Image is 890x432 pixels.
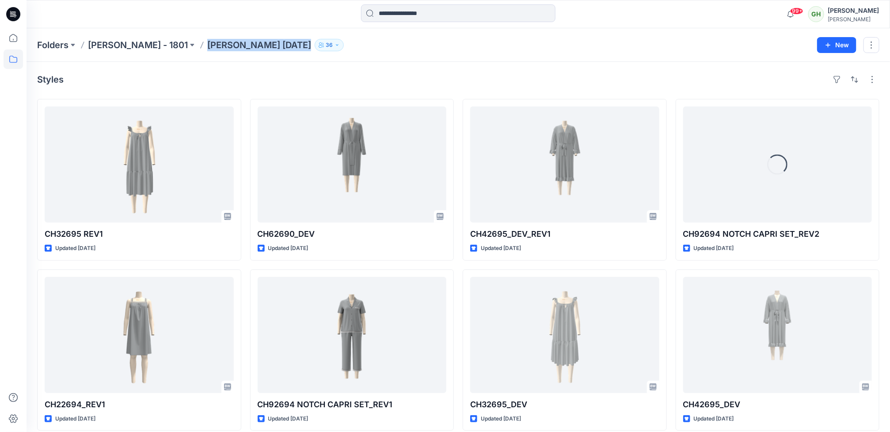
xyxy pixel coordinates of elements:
[694,414,734,424] p: Updated [DATE]
[470,228,659,240] p: CH42695_DEV_REV1
[45,398,234,411] p: CH22694_REV1
[37,74,64,85] h4: Styles
[258,398,447,411] p: CH92694 NOTCH CAPRI SET_REV1
[45,228,234,240] p: CH32695 REV1
[45,277,234,393] a: CH22694_REV1
[258,277,447,393] a: CH92694 NOTCH CAPRI SET_REV1
[481,244,521,253] p: Updated [DATE]
[258,106,447,223] a: CH62690_DEV
[37,39,68,51] a: Folders
[55,414,95,424] p: Updated [DATE]
[790,8,803,15] span: 99+
[55,244,95,253] p: Updated [DATE]
[683,277,872,393] a: CH42695_DEV
[828,16,879,23] div: [PERSON_NAME]
[258,228,447,240] p: CH62690_DEV
[808,6,824,22] div: GH
[683,228,872,240] p: CH92694 NOTCH CAPRI SET_REV2
[828,5,879,16] div: [PERSON_NAME]
[207,39,311,51] p: [PERSON_NAME] [DATE]
[817,37,856,53] button: New
[694,244,734,253] p: Updated [DATE]
[268,244,308,253] p: Updated [DATE]
[470,106,659,223] a: CH42695_DEV_REV1
[45,106,234,223] a: CH32695 REV1
[315,39,344,51] button: 36
[268,414,308,424] p: Updated [DATE]
[481,414,521,424] p: Updated [DATE]
[683,398,872,411] p: CH42695_DEV
[470,277,659,393] a: CH32695_DEV
[470,398,659,411] p: CH32695_DEV
[88,39,188,51] a: [PERSON_NAME] - 1801
[326,40,333,50] p: 36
